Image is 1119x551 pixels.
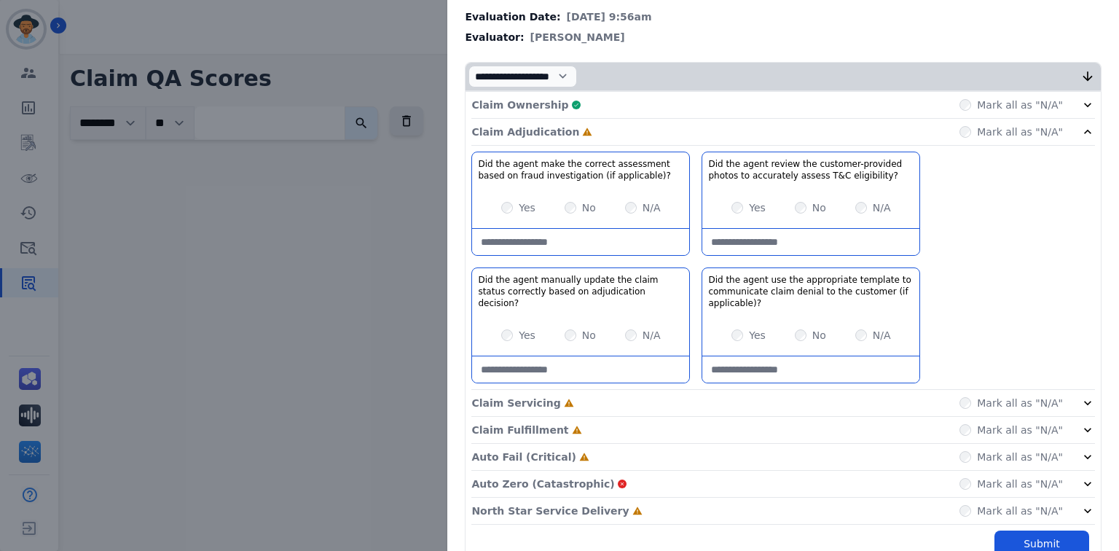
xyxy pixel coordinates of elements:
label: Yes [749,328,766,343]
label: N/A [643,200,661,215]
h3: Did the agent use the appropriate template to communicate claim denial to the customer (if applic... [708,274,914,309]
h3: Did the agent review the customer-provided photos to accurately assess T&C eligibility? [708,158,914,181]
p: Claim Ownership [471,98,568,112]
label: Yes [749,200,766,215]
span: [PERSON_NAME] [530,30,625,44]
p: Claim Servicing [471,396,560,410]
label: No [582,200,596,215]
label: Mark all as "N/A" [977,98,1063,112]
label: N/A [643,328,661,343]
label: Yes [519,200,535,215]
p: Auto Zero (Catastrophic) [471,477,614,491]
label: Mark all as "N/A" [977,423,1063,437]
label: Mark all as "N/A" [977,396,1063,410]
h3: Did the agent make the correct assessment based on fraud investigation (if applicable)? [478,158,683,181]
p: Auto Fail (Critical) [471,450,576,464]
label: Yes [519,328,535,343]
label: Mark all as "N/A" [977,450,1063,464]
label: Mark all as "N/A" [977,477,1063,491]
h3: Did the agent manually update the claim status correctly based on adjudication decision? [478,274,683,309]
p: Claim Adjudication [471,125,579,139]
label: N/A [873,200,891,215]
label: No [812,328,826,343]
span: [DATE] 9:56am [567,9,652,24]
label: Mark all as "N/A" [977,504,1063,518]
p: North Star Service Delivery [471,504,629,518]
label: Mark all as "N/A" [977,125,1063,139]
label: No [582,328,596,343]
label: No [812,200,826,215]
p: Claim Fulfillment [471,423,568,437]
label: N/A [873,328,891,343]
div: Evaluator: [465,30,1102,44]
div: Evaluation Date: [465,9,1102,24]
